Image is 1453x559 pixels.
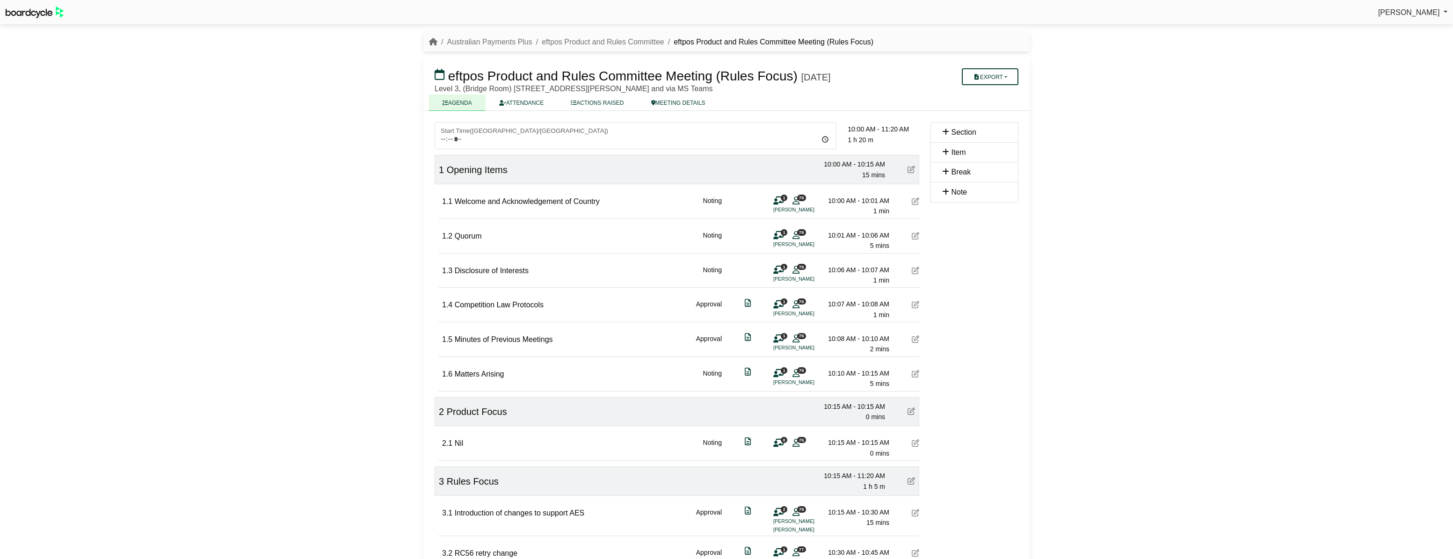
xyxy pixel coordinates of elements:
div: 10:00 AM - 10:15 AM [820,159,885,169]
nav: breadcrumb [429,36,873,48]
li: eftpos Product and Rules Committee Meeting (Rules Focus) [664,36,873,48]
span: Break [951,168,971,176]
span: [PERSON_NAME] [1378,8,1440,16]
span: Quorum [455,232,482,240]
div: [DATE] [801,72,831,83]
span: 5 mins [870,242,889,249]
span: Matters Arising [455,370,504,378]
span: 2 [439,407,444,417]
span: 15 mins [862,171,885,179]
span: Disclosure of Interests [455,267,529,275]
a: Australian Payments Plus [447,38,532,46]
span: Section [951,128,976,136]
span: 5 mins [870,380,889,387]
span: 1 [781,264,787,270]
button: Export [962,68,1018,85]
span: Opening Items [447,165,508,175]
span: 2.1 [442,439,452,447]
div: Noting [703,230,722,251]
span: 1 min [873,207,889,215]
div: 10:30 AM - 10:45 AM [824,547,889,558]
span: 76 [797,437,806,443]
span: 2 mins [870,345,889,353]
div: 10:15 AM - 11:20 AM [820,471,885,481]
span: 0 mins [870,450,889,457]
div: Noting [703,437,722,458]
div: 10:06 AM - 10:07 AM [824,265,889,275]
span: 15 mins [866,519,889,526]
span: 1 [781,546,787,552]
span: Nil [455,439,464,447]
span: 3.2 [442,549,452,557]
span: 3.1 [442,509,452,517]
span: 1 [781,229,787,235]
li: [PERSON_NAME] [773,310,843,318]
span: 1 [781,333,787,339]
span: Level 3, (Bridge Room) [STREET_ADDRESS][PERSON_NAME] and via MS Teams [435,85,713,93]
span: 0 mins [866,413,885,421]
span: 1 min [873,311,889,319]
div: Approval [696,507,722,534]
a: eftpos Product and Rules Committee [542,38,664,46]
span: 1 [781,195,787,201]
li: [PERSON_NAME] [773,344,843,352]
span: 1 min [873,276,889,284]
span: 1.5 [442,335,452,343]
div: 10:10 AM - 10:15 AM [824,368,889,378]
div: 10:15 AM - 10:15 AM [820,401,885,412]
span: Product Focus [447,407,507,417]
span: 0 [781,437,787,443]
span: 77 [797,546,806,552]
span: 1.4 [442,301,452,309]
div: 10:01 AM - 10:06 AM [824,230,889,240]
div: 10:07 AM - 10:08 AM [824,299,889,309]
span: 1.2 [442,232,452,240]
div: Noting [703,196,722,217]
div: Approval [696,334,722,355]
div: Approval [696,299,722,320]
span: 1 h 20 m [848,136,873,144]
div: 10:15 AM - 10:30 AM [824,507,889,517]
span: Competition Law Protocols [455,301,544,309]
span: Introduction of changes to support AES [455,509,585,517]
span: Minutes of Previous Meetings [455,335,553,343]
span: Rules Focus [447,476,499,486]
span: 76 [797,229,806,235]
span: RC56 retry change [455,549,517,557]
div: 10:08 AM - 10:10 AM [824,334,889,344]
li: [PERSON_NAME] [773,275,843,283]
a: AGENDA [429,94,486,111]
span: Welcome and Acknowledgement of Country [455,197,600,205]
a: [PERSON_NAME] [1378,7,1447,19]
a: ACTIONS RAISED [557,94,637,111]
li: [PERSON_NAME] [773,206,843,214]
img: BoardcycleBlackGreen-aaafeed430059cb809a45853b8cf6d952af9d84e6e89e1f1685b34bfd5cb7d64.svg [6,7,64,18]
a: ATTENDANCE [486,94,557,111]
span: Item [951,148,966,156]
span: 76 [797,298,806,305]
li: [PERSON_NAME] [773,517,843,525]
span: 3 [439,476,444,486]
span: 76 [797,367,806,373]
li: [PERSON_NAME] [773,378,843,386]
span: 78 [797,506,806,512]
div: 10:00 AM - 11:20 AM [848,124,919,134]
span: 1.3 [442,267,452,275]
span: 76 [797,264,806,270]
span: 1 [439,165,444,175]
span: Note [951,188,967,196]
span: 1.1 [442,197,452,205]
li: [PERSON_NAME] [773,526,843,534]
span: 1 [781,367,787,373]
a: MEETING DETAILS [638,94,719,111]
div: 10:00 AM - 10:01 AM [824,196,889,206]
span: eftpos Product and Rules Committee Meeting (Rules Focus) [448,69,798,83]
span: 1 [781,298,787,305]
span: 76 [797,195,806,201]
span: 2 [781,506,787,512]
div: 10:15 AM - 10:15 AM [824,437,889,448]
div: Noting [703,368,722,389]
li: [PERSON_NAME] [773,240,843,248]
span: 76 [797,333,806,339]
div: Noting [703,265,722,286]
